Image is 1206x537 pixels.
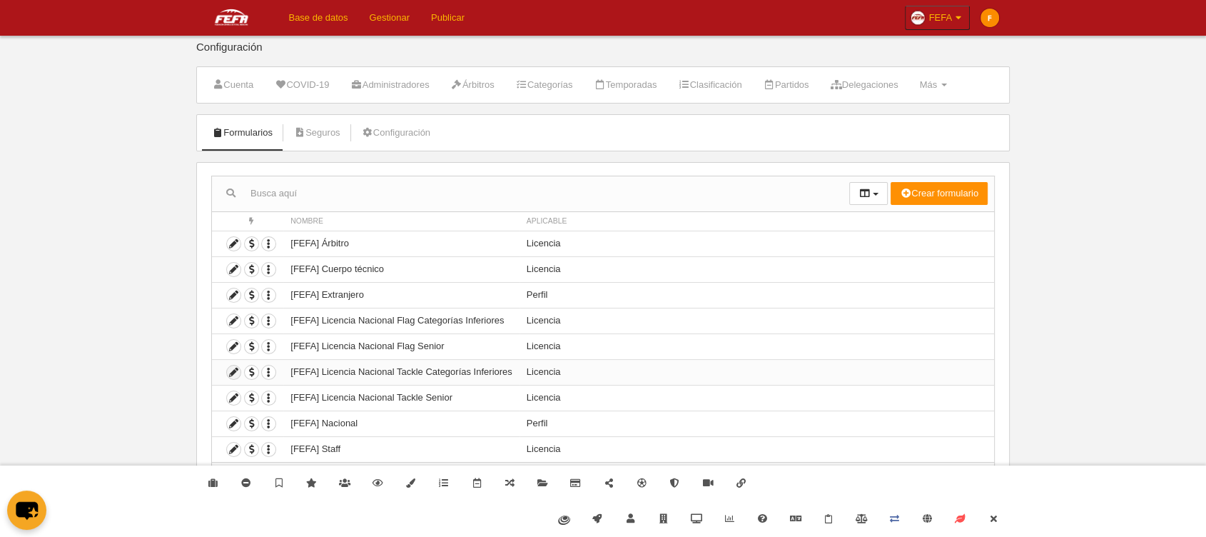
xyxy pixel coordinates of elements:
a: COVID-19 [267,74,337,96]
td: [FEFA] Staff [283,436,519,462]
td: [FEFA] Licencia Nacional Flag Senior [283,333,519,359]
a: Árbitros [443,74,502,96]
a: Formularios [204,122,280,144]
a: Temporadas [586,74,664,96]
a: Partidos [756,74,817,96]
td: [FEFA] Licencia Nacional Flag Categorías Inferiores [283,308,519,333]
div: Configuración [196,41,1010,66]
td: Licencia [520,231,994,256]
img: Oazxt6wLFNvE.30x30.jpg [911,11,925,25]
td: Licencia [520,359,994,385]
td: [FEFA] Licencia Nacional Tackle Senior [283,385,519,411]
a: Seguros [286,122,348,144]
img: FEFA [197,9,267,26]
td: Licencia [520,333,994,359]
a: Delegaciones [822,74,906,96]
a: Cuenta [204,74,261,96]
input: Busca aquí [212,183,849,204]
td: Licencia [520,436,994,462]
td: [FEFA] Licencia Nacional Tackle Categorías Inferiores [283,359,519,385]
td: Perfil [520,282,994,308]
a: Configuración [354,122,438,144]
a: FEFA [905,6,970,30]
button: chat-button [7,491,46,530]
a: Administradores [343,74,437,96]
td: Licencia [520,385,994,411]
td: Licencia [520,256,994,282]
td: Perfil [520,411,994,436]
span: FEFA [928,11,952,25]
td: [FEFA] Nacional [283,411,519,436]
img: c2l6ZT0zMHgzMCZmcz05JnRleHQ9RiZiZz1mYjhjMDA%3D.png [980,9,999,27]
td: [FEFA] Árbitro [283,231,519,256]
td: Licencia [520,308,994,333]
span: Más [919,79,937,90]
td: [FEFA] Extranjero [283,282,519,308]
span: Aplicable [527,217,567,225]
td: [FEFA] Cuerpo técnico [283,256,519,282]
a: Clasificación [670,74,749,96]
button: Crear formulario [891,182,988,205]
a: Categorías [508,74,581,96]
img: fiware.svg [558,516,570,525]
a: Más [911,74,954,96]
span: Nombre [290,217,323,225]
